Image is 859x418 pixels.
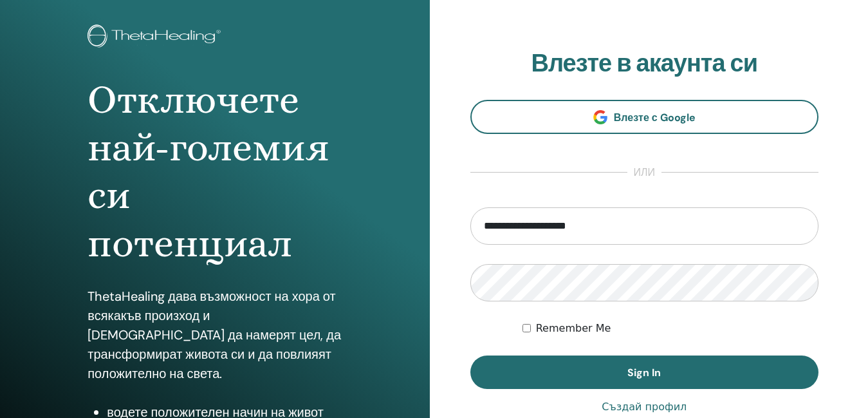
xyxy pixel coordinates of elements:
[522,321,818,336] div: Keep me authenticated indefinitely or until I manually logout
[88,287,342,383] p: ThetaHealing дава възможност на хора от всякакъв произход и [DEMOGRAPHIC_DATA] да намерят цел, да...
[88,76,342,268] h1: Отключете най-големия си потенциал
[614,111,696,124] span: Влезте с Google
[536,321,611,336] label: Remember Me
[470,100,819,134] a: Влезте с Google
[627,366,661,379] span: Sign In
[470,49,819,79] h2: Влезте в акаунта си
[627,165,662,180] span: или
[470,356,819,389] button: Sign In
[602,399,687,415] a: Създай профил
